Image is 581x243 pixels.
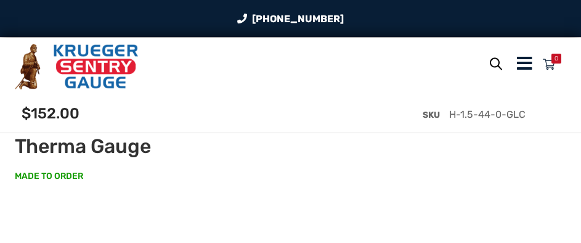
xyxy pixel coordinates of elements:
h1: Therma Gauge [15,134,566,158]
span: H-1.5-44-0-GLC [449,109,526,120]
span: MADE TO ORDER [15,170,83,183]
a: Open search bar [490,53,502,75]
img: Krueger Sentry Gauge [15,44,138,89]
span: SKU [423,110,440,120]
a: Phone Number [237,11,344,27]
a: Menu Icon [517,60,532,72]
div: 0 [555,54,558,64]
